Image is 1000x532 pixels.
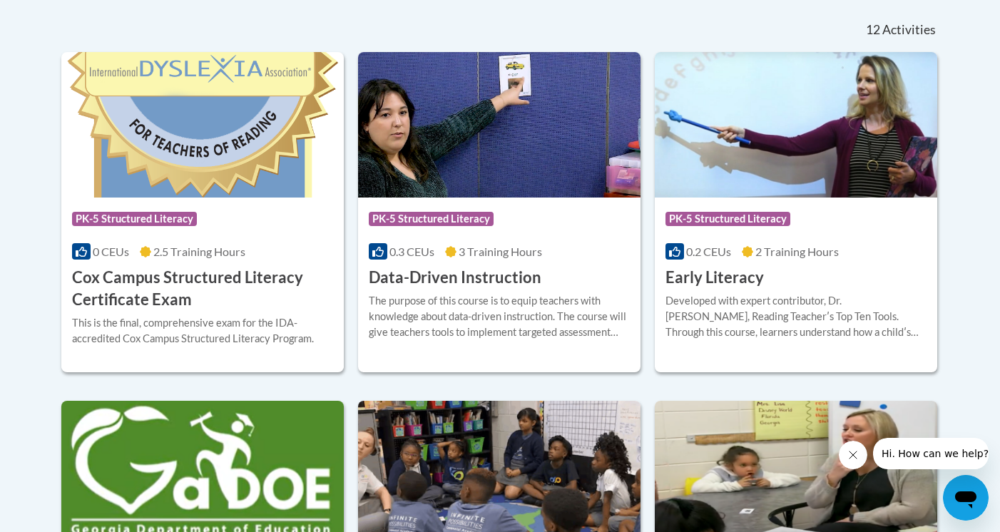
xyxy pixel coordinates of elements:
span: 12 [866,22,880,38]
img: Course Logo [655,52,937,198]
div: The purpose of this course is to equip teachers with knowledge about data-driven instruction. The... [369,293,630,340]
a: Course LogoPK-5 Structured Literacy0.3 CEUs3 Training Hours Data-Driven InstructionThe purpose of... [358,52,641,372]
img: Course Logo [358,52,641,198]
a: Course LogoPK-5 Structured Literacy0.2 CEUs2 Training Hours Early LiteracyDeveloped with expert c... [655,52,937,372]
h3: Data-Driven Instruction [369,267,541,289]
a: Course LogoPK-5 Structured Literacy0 CEUs2.5 Training Hours Cox Campus Structured Literacy Certif... [61,52,344,372]
span: PK-5 Structured Literacy [369,212,494,226]
span: 0 CEUs [93,245,129,258]
span: Activities [882,22,936,38]
h3: Cox Campus Structured Literacy Certificate Exam [72,267,333,311]
span: 3 Training Hours [459,245,542,258]
div: This is the final, comprehensive exam for the IDA-accredited Cox Campus Structured Literacy Program. [72,315,333,347]
iframe: Message from company [873,438,989,469]
span: PK-5 Structured Literacy [72,212,197,226]
h3: Early Literacy [665,267,764,289]
span: 2.5 Training Hours [153,245,245,258]
span: 2 Training Hours [755,245,839,258]
span: 0.3 CEUs [389,245,434,258]
img: Course Logo [61,52,344,198]
span: 0.2 CEUs [686,245,731,258]
div: Developed with expert contributor, Dr. [PERSON_NAME], Reading Teacherʹs Top Ten Tools. Through th... [665,293,927,340]
iframe: Button to launch messaging window [943,475,989,521]
span: PK-5 Structured Literacy [665,212,790,226]
iframe: Close message [839,441,867,469]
